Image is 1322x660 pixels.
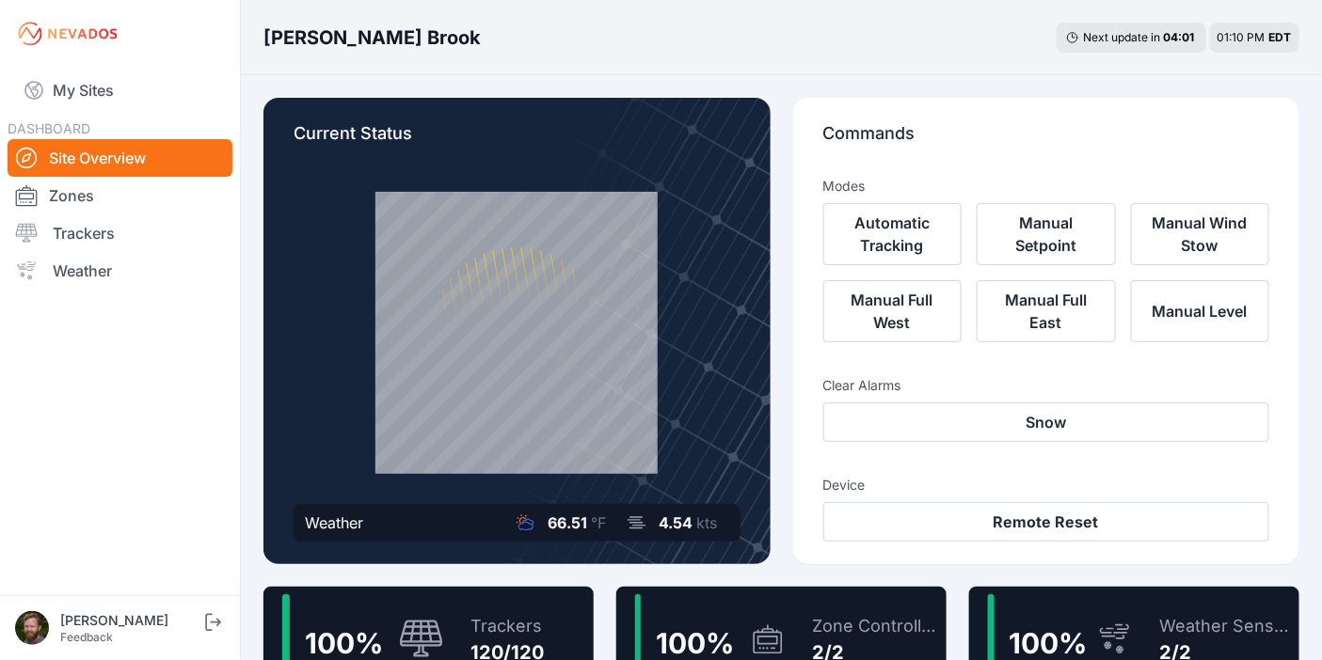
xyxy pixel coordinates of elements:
a: My Sites [8,68,232,113]
h3: [PERSON_NAME] Brook [263,24,481,51]
nav: Breadcrumb [263,13,481,62]
div: Zone Controllers [813,613,939,639]
button: Snow [823,402,1270,442]
button: Manual Full East [977,280,1116,342]
span: °F [592,513,607,532]
h3: Device [823,476,1270,495]
img: Nevados [15,19,120,49]
button: Manual Level [1131,280,1270,342]
a: Zones [8,177,232,214]
p: Commands [823,120,1270,162]
button: Manual Wind Stow [1131,203,1270,265]
h3: Modes [823,177,866,196]
div: Trackers [470,613,544,639]
div: Weather Sensors [1159,613,1292,639]
button: Automatic Tracking [823,203,963,265]
button: Manual Full West [823,280,963,342]
div: 04 : 01 [1163,30,1197,45]
a: Weather [8,252,232,290]
span: Next update in [1083,30,1160,44]
a: Site Overview [8,139,232,177]
span: 66.51 [549,513,588,532]
a: Trackers [8,214,232,252]
span: kts [697,513,718,532]
span: 4.54 [660,513,693,532]
button: Manual Setpoint [977,203,1116,265]
button: Remote Reset [823,502,1270,542]
h3: Clear Alarms [823,376,1270,395]
a: Feedback [60,630,113,644]
span: 100 % [305,626,383,660]
span: DASHBOARD [8,120,90,136]
span: 100 % [1010,626,1088,660]
div: [PERSON_NAME] [60,611,201,630]
span: 100 % [656,626,734,660]
p: Current Status [294,120,741,162]
span: EDT [1269,30,1292,44]
span: 01:10 PM [1218,30,1266,44]
div: Weather [305,511,363,534]
img: Sam Prest [15,611,49,645]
